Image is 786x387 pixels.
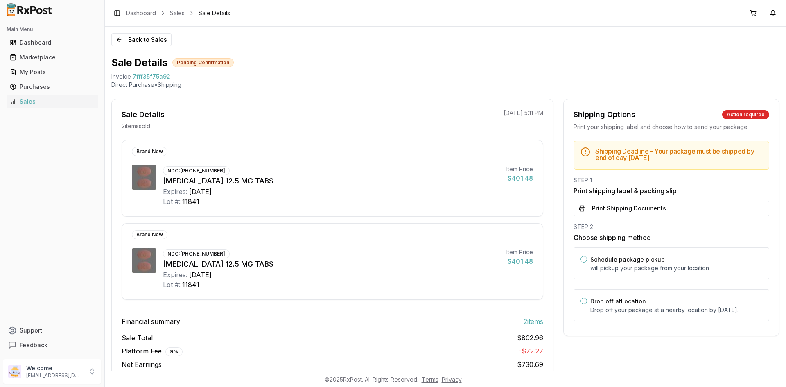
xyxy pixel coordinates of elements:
span: Platform Fee [122,346,183,356]
div: Invoice [111,72,131,81]
span: Feedback [20,341,47,349]
button: Back to Sales [111,33,172,46]
label: Drop off at Location [590,298,646,305]
h3: Print shipping label & packing slip [574,186,769,196]
div: Action required [722,110,769,119]
img: Movantik 12.5 MG TABS [132,248,156,273]
nav: breadcrumb [126,9,230,17]
div: Lot #: [163,197,181,206]
a: Dashboard [126,9,156,17]
span: Financial summary [122,317,180,326]
a: My Posts [7,65,98,79]
div: $401.48 [506,173,533,183]
span: $802.96 [517,333,543,343]
p: 2 item s sold [122,122,150,130]
div: NDC: [PHONE_NUMBER] [163,166,230,175]
button: Support [3,323,101,338]
button: Feedback [3,338,101,353]
a: Sales [7,94,98,109]
div: $401.48 [506,256,533,266]
div: Expires: [163,187,187,197]
div: Pending Confirmation [172,58,234,67]
button: Marketplace [3,51,101,64]
div: Brand New [132,230,167,239]
p: will pickup your package from your location [590,264,762,272]
p: Direct Purchase • Shipping [111,81,779,89]
h1: Sale Details [111,56,167,69]
h2: Main Menu [7,26,98,33]
div: Item Price [506,248,533,256]
label: Schedule package pickup [590,256,665,263]
div: 9 % [165,347,183,356]
a: Privacy [442,376,462,383]
img: RxPost Logo [3,3,56,16]
span: 2 item s [524,317,543,326]
button: Sales [3,95,101,108]
button: Print Shipping Documents [574,201,769,216]
img: User avatar [8,365,21,378]
button: My Posts [3,66,101,79]
div: Marketplace [10,53,95,61]
h3: Choose shipping method [574,233,769,242]
span: Sale Total [122,333,153,343]
span: Sale Details [199,9,230,17]
p: [EMAIL_ADDRESS][DOMAIN_NAME] [26,372,83,379]
div: Sale Details [122,109,165,120]
div: [MEDICAL_DATA] 12.5 MG TABS [163,175,500,187]
a: Sales [170,9,185,17]
div: [MEDICAL_DATA] 12.5 MG TABS [163,258,500,270]
a: Terms [422,376,438,383]
button: Dashboard [3,36,101,49]
p: Drop off your package at a nearby location by [DATE] . [590,306,762,314]
div: Print your shipping label and choose how to send your package [574,123,769,131]
p: Welcome [26,364,83,372]
a: Dashboard [7,35,98,50]
span: $730.69 [517,360,543,369]
img: Movantik 12.5 MG TABS [132,165,156,190]
p: [DATE] 5:11 PM [504,109,543,117]
div: Purchases [10,83,95,91]
div: STEP 1 [574,176,769,184]
span: Net Earnings [122,360,162,369]
div: My Posts [10,68,95,76]
div: Sales [10,97,95,106]
button: Purchases [3,80,101,93]
div: Brand New [132,147,167,156]
div: NDC: [PHONE_NUMBER] [163,249,230,258]
div: Shipping Options [574,109,635,120]
h5: Shipping Deadline - Your package must be shipped by end of day [DATE] . [595,148,762,161]
a: Marketplace [7,50,98,65]
div: Item Price [506,165,533,173]
div: [DATE] [189,187,212,197]
span: - $72.27 [519,347,543,355]
a: Purchases [7,79,98,94]
div: Expires: [163,270,187,280]
div: 11841 [182,197,199,206]
div: 11841 [182,280,199,290]
div: Lot #: [163,280,181,290]
div: STEP 2 [574,223,769,231]
span: 7fff35f75a92 [133,72,170,81]
div: [DATE] [189,270,212,280]
div: Dashboard [10,38,95,47]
